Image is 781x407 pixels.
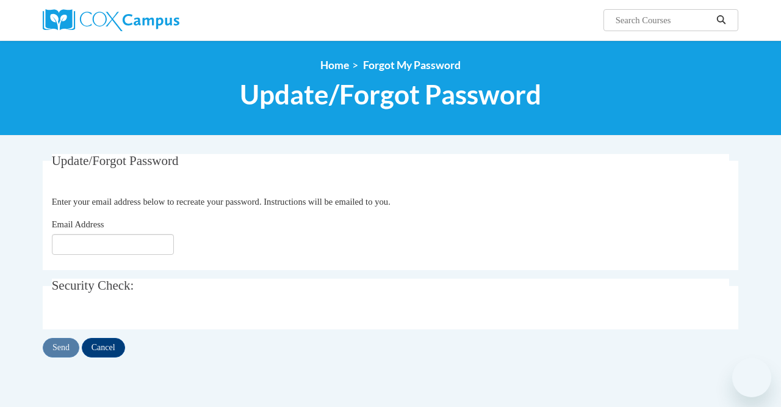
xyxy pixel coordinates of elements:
[52,219,104,229] span: Email Address
[320,59,349,71] a: Home
[43,9,179,31] img: Cox Campus
[43,9,262,31] a: Cox Campus
[82,338,125,358] input: Cancel
[614,13,712,28] input: Search Courses
[52,234,174,255] input: Email
[712,13,730,28] button: Search
[52,153,179,168] span: Update/Forgot Password
[732,358,771,397] iframe: Button to launch messaging window
[363,59,461,71] span: Forgot My Password
[240,78,541,111] span: Update/Forgot Password
[52,197,390,207] span: Enter your email address below to recreate your password. Instructions will be emailed to you.
[52,278,134,293] span: Security Check:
